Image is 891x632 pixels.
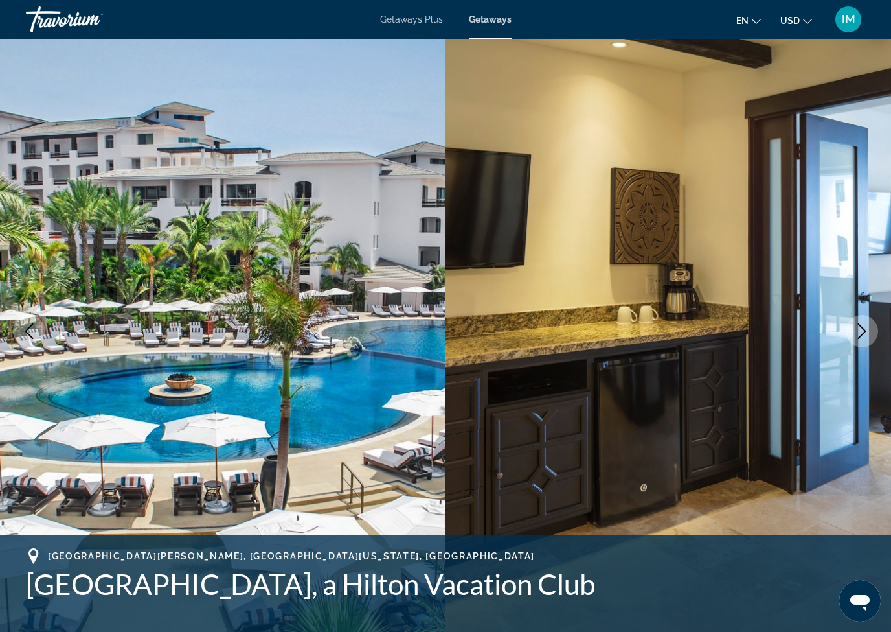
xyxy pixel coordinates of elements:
span: en [736,16,749,26]
iframe: Button to launch messaging window [839,580,881,622]
button: Next image [846,315,878,347]
button: Change currency [780,11,812,30]
span: USD [780,16,800,26]
button: Previous image [13,315,45,347]
h1: [GEOGRAPHIC_DATA], a Hilton Vacation Club [26,567,865,601]
span: IM [842,13,855,26]
a: Getaways [469,14,512,25]
button: User Menu [831,6,865,33]
span: [GEOGRAPHIC_DATA][PERSON_NAME], [GEOGRAPHIC_DATA][US_STATE], [GEOGRAPHIC_DATA] [48,551,535,561]
a: Getaways Plus [380,14,443,25]
button: Change language [736,11,761,30]
a: Travorium [26,3,155,36]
